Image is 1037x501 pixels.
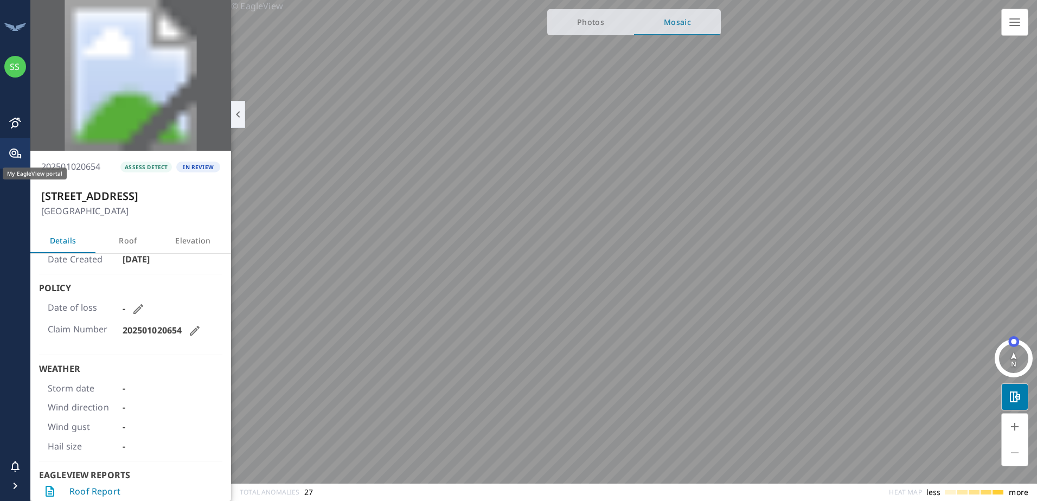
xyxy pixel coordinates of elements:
[926,487,941,498] span: less
[102,234,154,248] span: Roof
[41,162,100,172] h4: 202501020654
[1002,414,1028,440] button: Zoom In
[176,163,220,171] span: IN REVIEW
[123,402,214,413] div: -
[48,402,118,413] h4: Wind direction
[4,23,26,31] img: EagleView Logo
[889,489,921,496] span: Heat map
[37,234,89,248] span: Details
[554,16,628,29] span: Photos
[1009,487,1028,498] span: more
[41,206,220,217] h4: [GEOGRAPHIC_DATA]
[1008,336,1019,350] div: 0
[182,324,208,337] button: Click to edit Claim Number
[39,470,222,481] h4: Eagleview reports
[39,364,222,375] h4: Weather
[48,422,118,433] h4: Wind gust
[120,163,172,171] span: ASSESS DETECT
[167,234,219,248] span: Elevation
[69,485,120,498] a: Roof Report
[123,383,214,394] h4: -
[48,254,118,265] h4: Date Created
[1002,9,1028,35] button: Menu
[48,441,118,452] h4: Hail size
[48,324,118,335] h4: Claim Number
[48,303,118,313] h4: Date of loss
[1002,440,1028,466] button: Zoom Out
[48,383,118,394] h4: Storm date
[9,117,22,130] div: Assess
[125,303,151,316] button: Click to edit Date of Loss
[123,422,214,433] h4: -
[304,487,313,498] span: 27
[123,304,125,314] h4: -
[1002,384,1028,410] button: Toggle Heatmap
[123,325,182,336] h4: 202501020654
[41,190,220,202] h3: [STREET_ADDRESS]
[123,254,214,265] h4: [DATE]
[4,56,26,78] div: SS
[641,16,714,29] span: Mosaic
[39,283,222,294] h4: Policy
[240,489,300,496] span: Total anomalies
[123,441,214,452] h4: -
